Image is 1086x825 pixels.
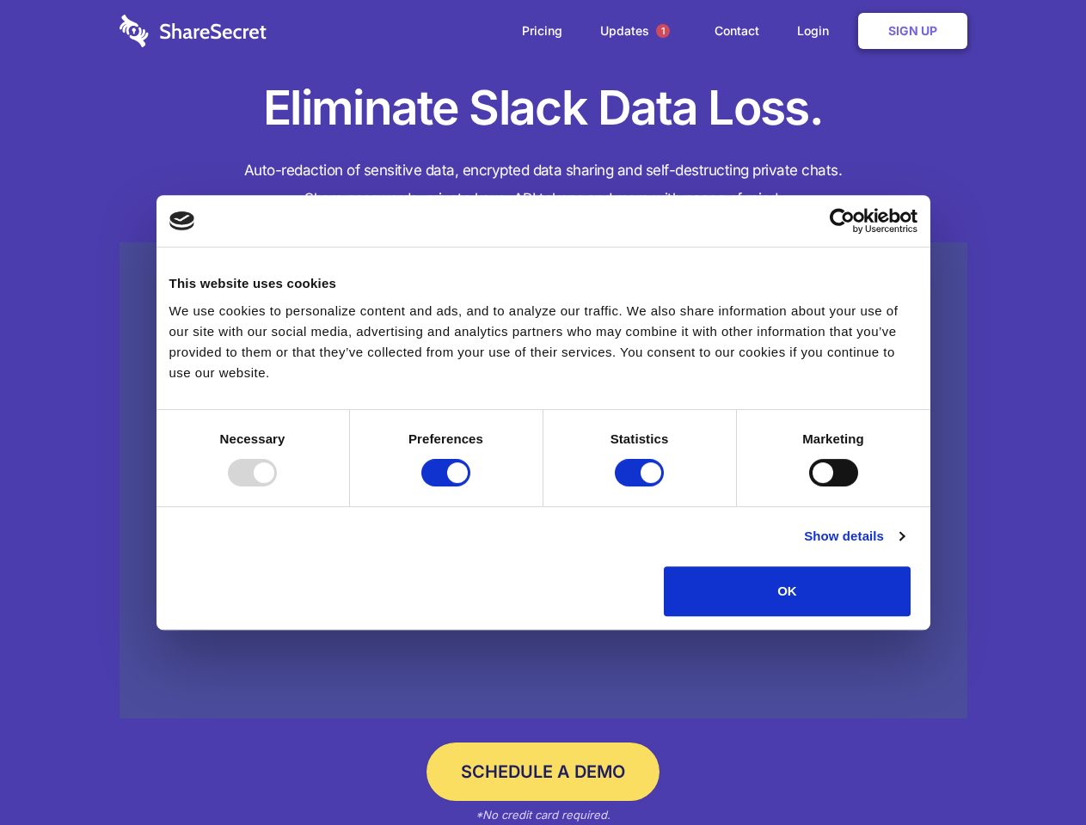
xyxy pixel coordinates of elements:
button: OK [664,566,911,616]
img: logo-wordmark-white-trans-d4663122ce5f474addd5e946df7df03e33cb6a1c49d2221995e7729f52c070b2.svg [120,15,267,47]
strong: Statistics [610,431,669,446]
a: Login [780,4,855,58]
strong: Marketing [802,431,864,446]
img: logo [169,211,195,230]
a: Sign Up [858,13,967,49]
a: Show details [804,526,904,547]
div: This website uses cookies [169,273,917,294]
span: 1 [656,24,670,38]
strong: Preferences [408,431,483,446]
a: Schedule a Demo [426,742,660,801]
strong: Necessary [220,431,285,446]
a: Wistia video thumbnail [120,242,967,719]
a: Usercentrics Cookiebot - opens in a new window [767,208,917,234]
div: We use cookies to personalize content and ads, and to analyze our traffic. We also share informat... [169,301,917,383]
h1: Eliminate Slack Data Loss. [120,77,967,139]
em: *No credit card required. [476,808,610,822]
h4: Auto-redaction of sensitive data, encrypted data sharing and self-destructing private chats. Shar... [120,156,967,213]
a: Pricing [505,4,580,58]
a: Contact [697,4,776,58]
